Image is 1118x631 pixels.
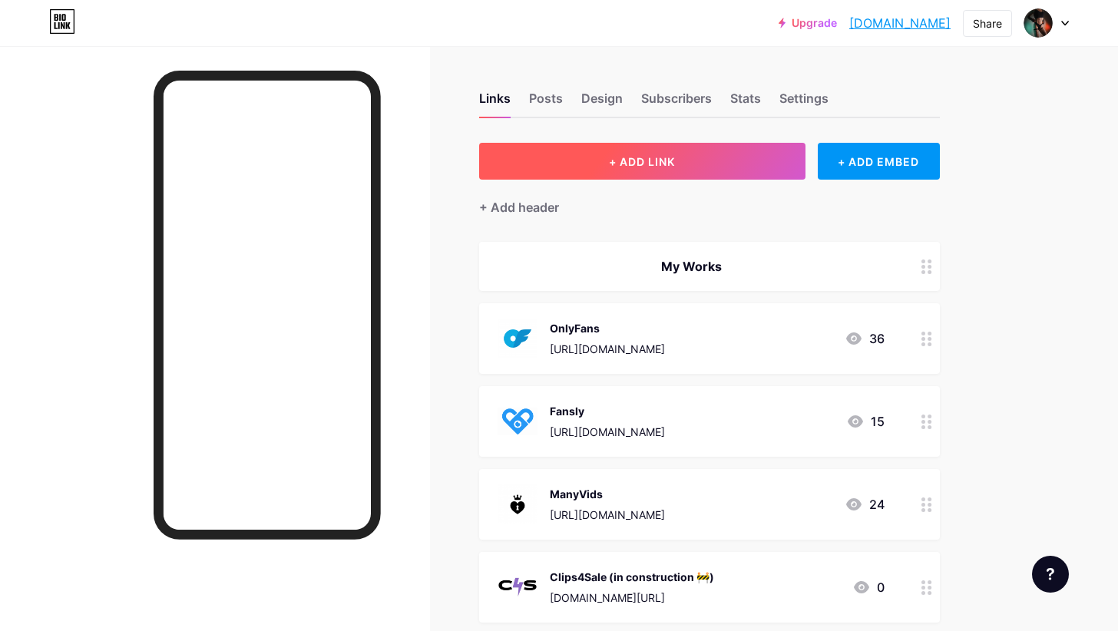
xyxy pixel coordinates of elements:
[529,89,563,117] div: Posts
[730,89,761,117] div: Stats
[479,198,559,216] div: + Add header
[779,89,829,117] div: Settings
[498,319,537,358] img: OnlyFans
[849,14,951,32] a: [DOMAIN_NAME]
[779,17,837,29] a: Upgrade
[609,155,675,168] span: + ADD LINK
[550,569,714,585] div: Clips4Sale (in construction 🚧)
[550,320,665,336] div: OnlyFans
[845,329,885,348] div: 36
[818,143,940,180] div: + ADD EMBED
[550,424,665,440] div: [URL][DOMAIN_NAME]
[846,412,885,431] div: 15
[581,89,623,117] div: Design
[479,143,805,180] button: + ADD LINK
[641,89,712,117] div: Subscribers
[550,403,665,419] div: Fansly
[973,15,1002,31] div: Share
[550,507,665,523] div: [URL][DOMAIN_NAME]
[845,495,885,514] div: 24
[498,484,537,524] img: ManyVids
[498,257,885,276] div: My Works
[550,341,665,357] div: [URL][DOMAIN_NAME]
[550,486,665,502] div: ManyVids
[479,89,511,117] div: Links
[498,401,537,441] img: Fansly
[852,578,885,596] div: 0
[1024,8,1053,38] img: neoforme
[550,590,714,606] div: [DOMAIN_NAME][URL]
[498,567,537,607] img: Clips4Sale (in construction 🚧)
